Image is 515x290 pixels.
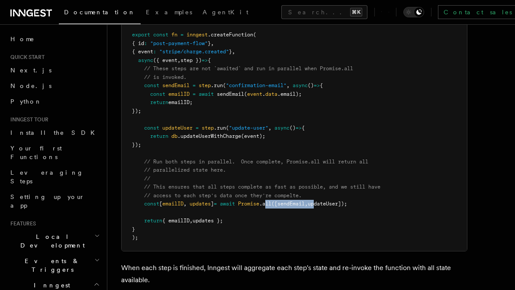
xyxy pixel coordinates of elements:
[177,133,241,139] span: .updateUserWithCharge
[7,78,102,94] a: Node.js
[199,82,211,88] span: step
[253,32,256,38] span: (
[208,32,253,38] span: .createFunction
[214,201,217,207] span: =
[7,125,102,140] a: Install the SDK
[138,57,153,63] span: async
[180,32,183,38] span: =
[132,226,135,232] span: }
[274,125,290,131] span: async
[193,82,196,88] span: =
[146,9,192,16] span: Examples
[64,9,135,16] span: Documentation
[132,40,144,46] span: { id
[132,142,141,148] span: });
[153,49,156,55] span: :
[144,192,302,199] span: // access to each step's data once they're compelte.
[320,82,323,88] span: {
[132,235,138,241] span: );
[281,5,367,19] button: Search...⌘K
[244,91,247,97] span: (
[214,125,226,131] span: .run
[286,82,290,88] span: ,
[171,133,177,139] span: db
[7,229,102,253] button: Local Development
[150,91,165,97] span: const
[162,82,190,88] span: sendEmail
[220,201,235,207] span: await
[150,133,168,139] span: return
[229,49,232,55] span: }
[159,49,229,55] span: "stripe/charge.created"
[180,57,202,63] span: step })
[238,201,259,207] span: Promise
[7,189,102,213] a: Setting up your app
[190,201,211,207] span: updates
[144,82,159,88] span: const
[241,133,265,139] span: (event);
[144,218,162,224] span: return
[144,40,147,46] span: :
[277,91,302,97] span: .email);
[10,98,42,105] span: Python
[296,125,302,131] span: =>
[208,40,211,46] span: }
[350,8,362,16] kbd: ⌘K
[308,201,347,207] span: updateUser]);
[232,49,235,55] span: ,
[144,201,159,207] span: const
[10,129,100,136] span: Install the SDK
[202,125,214,131] span: step
[153,57,177,63] span: ({ event
[162,218,190,224] span: { emailID
[302,125,305,131] span: {
[7,31,102,47] a: Home
[7,140,102,165] a: Your first Functions
[10,193,85,209] span: Setting up your app
[268,125,271,131] span: ,
[10,145,62,160] span: Your first Functions
[293,82,308,88] span: async
[7,54,45,61] span: Quick start
[150,99,168,105] span: return
[144,167,226,173] span: // parallelized state here.
[177,57,180,63] span: ,
[226,82,286,88] span: "confirmation-email"
[262,91,265,97] span: .
[217,91,244,97] span: sendEmail
[144,65,353,72] span: // These steps are not `awaited` and run in parallel when Promise.all
[226,125,229,131] span: (
[196,125,199,131] span: =
[183,201,187,207] span: ,
[7,220,36,227] span: Features
[229,125,268,131] span: "update-user"
[144,176,150,182] span: //
[197,3,254,23] a: AgentKit
[403,7,424,17] button: Toggle dark mode
[168,99,193,105] span: emailID;
[199,91,214,97] span: await
[153,32,168,38] span: const
[7,257,94,274] span: Events & Triggers
[193,91,196,97] span: =
[247,91,262,97] span: event
[290,125,296,131] span: ()
[308,82,314,88] span: ()
[171,32,177,38] span: fn
[7,165,102,189] a: Leveraging Steps
[132,49,153,55] span: { event
[7,116,48,123] span: Inngest tour
[10,35,35,43] span: Home
[314,82,320,88] span: =>
[203,9,248,16] span: AgentKit
[141,3,197,23] a: Examples
[7,62,102,78] a: Next.js
[208,57,211,63] span: {
[10,67,51,74] span: Next.js
[305,201,308,207] span: ,
[144,125,159,131] span: const
[168,91,190,97] span: emailID
[211,82,223,88] span: .run
[259,201,271,207] span: .all
[190,218,193,224] span: ,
